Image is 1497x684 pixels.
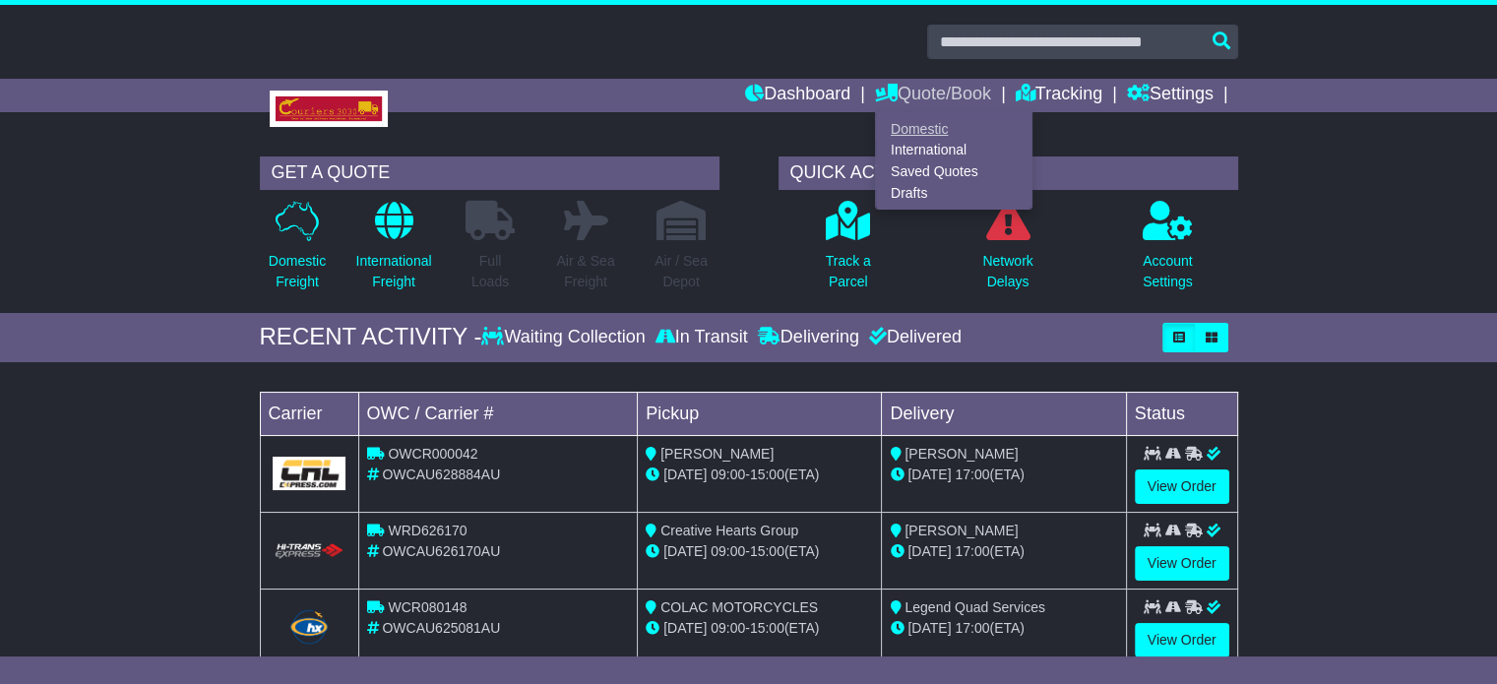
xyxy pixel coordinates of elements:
span: OWCAU625081AU [382,620,500,636]
span: [DATE] [663,543,707,559]
img: GetCarrierServiceLogo [273,457,346,490]
p: Air & Sea Freight [556,251,614,292]
span: WCR080148 [388,599,467,615]
div: Delivered [864,327,962,348]
div: Waiting Collection [481,327,650,348]
span: [PERSON_NAME] [904,523,1018,538]
span: OWCR000042 [388,446,477,462]
span: 15:00 [750,620,784,636]
span: 09:00 [711,466,745,482]
div: - (ETA) [646,465,873,485]
span: 17:00 [955,620,989,636]
a: View Order [1135,623,1229,657]
span: COLAC MOTORCYCLES [660,599,818,615]
a: NetworkDelays [981,200,1033,303]
a: AccountSettings [1142,200,1194,303]
a: Dashboard [745,79,850,112]
div: QUICK ACTIONS [779,156,1238,190]
td: Pickup [638,392,882,435]
span: [DATE] [663,620,707,636]
a: View Order [1135,546,1229,581]
img: Hunter_Express.png [287,607,331,647]
a: Drafts [876,182,1031,204]
span: [DATE] [907,620,951,636]
span: [PERSON_NAME] [660,446,774,462]
a: Track aParcel [825,200,872,303]
a: View Order [1135,469,1229,504]
p: Account Settings [1143,251,1193,292]
p: Air / Sea Depot [655,251,708,292]
a: Quote/Book [875,79,991,112]
span: OWCAU628884AU [382,466,500,482]
td: OWC / Carrier # [358,392,638,435]
span: 09:00 [711,620,745,636]
a: Tracking [1016,79,1102,112]
div: Delivering [753,327,864,348]
span: [DATE] [907,543,951,559]
a: Settings [1127,79,1214,112]
span: Creative Hearts Group [660,523,798,538]
img: HiTrans.png [273,542,346,561]
span: 09:00 [711,543,745,559]
div: (ETA) [890,541,1117,562]
a: InternationalFreight [354,200,432,303]
div: - (ETA) [646,618,873,639]
a: Saved Quotes [876,161,1031,183]
div: (ETA) [890,618,1117,639]
a: DomesticFreight [268,200,327,303]
div: GET A QUOTE [260,156,719,190]
td: Carrier [260,392,358,435]
span: 15:00 [750,466,784,482]
p: International Freight [355,251,431,292]
span: 17:00 [955,466,989,482]
div: - (ETA) [646,541,873,562]
div: Quote/Book [875,112,1032,210]
span: WRD626170 [388,523,467,538]
span: 15:00 [750,543,784,559]
a: International [876,140,1031,161]
p: Domestic Freight [269,251,326,292]
span: [DATE] [907,466,951,482]
span: Legend Quad Services [904,599,1044,615]
a: Domestic [876,118,1031,140]
td: Status [1126,392,1237,435]
span: 17:00 [955,543,989,559]
span: [DATE] [663,466,707,482]
div: RECENT ACTIVITY - [260,323,482,351]
span: OWCAU626170AU [382,543,500,559]
p: Network Delays [982,251,1032,292]
div: In Transit [651,327,753,348]
p: Track a Parcel [826,251,871,292]
span: [PERSON_NAME] [904,446,1018,462]
div: (ETA) [890,465,1117,485]
td: Delivery [882,392,1126,435]
p: Full Loads [466,251,515,292]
